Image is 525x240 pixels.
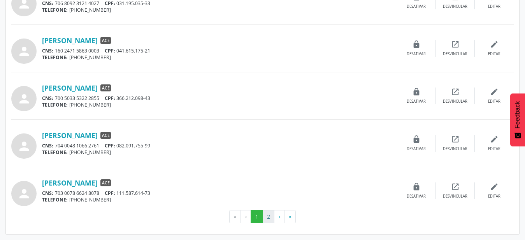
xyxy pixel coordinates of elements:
div: [PHONE_NUMBER] [42,102,397,108]
div: Desativar [407,99,426,104]
span: TELEFONE: [42,149,68,156]
i: edit [490,40,499,49]
span: TELEFONE: [42,7,68,13]
i: lock [412,88,421,96]
i: person [17,139,31,153]
div: Editar [488,4,500,9]
a: [PERSON_NAME] [42,179,98,187]
div: Desativar [407,146,426,152]
div: 704 0048 1066 2761 082.091.755-99 [42,142,397,149]
i: lock [412,182,421,191]
span: CNS: [42,190,53,196]
div: 703 0078 6624 8078 111.587.614-73 [42,190,397,196]
div: 160 2471 5863 0003 041.615.175-21 [42,47,397,54]
span: ACE [100,132,111,139]
i: person [17,187,31,201]
i: edit [490,135,499,144]
i: open_in_new [451,135,460,144]
span: TELEFONE: [42,102,68,108]
i: lock [412,135,421,144]
div: Desvincular [443,146,467,152]
div: [PHONE_NUMBER] [42,149,397,156]
a: [PERSON_NAME] [42,131,98,140]
div: Editar [488,51,500,57]
div: Editar [488,146,500,152]
span: TELEFONE: [42,54,68,61]
button: Go to next page [274,210,284,223]
i: person [17,92,31,106]
i: person [17,44,31,58]
span: CNS: [42,47,53,54]
i: open_in_new [451,40,460,49]
div: Desvincular [443,194,467,199]
div: [PHONE_NUMBER] [42,196,397,203]
div: Editar [488,99,500,104]
button: Feedback - Mostrar pesquisa [510,93,525,146]
i: edit [490,182,499,191]
div: Desvincular [443,4,467,9]
button: Go to page 2 [262,210,274,223]
i: open_in_new [451,182,460,191]
div: [PHONE_NUMBER] [42,7,397,13]
div: [PHONE_NUMBER] [42,54,397,61]
span: CPF: [105,190,115,196]
button: Go to page 1 [251,210,263,223]
span: CNS: [42,95,53,102]
span: TELEFONE: [42,196,68,203]
button: Go to last page [284,210,296,223]
div: Desvincular [443,99,467,104]
div: Desvincular [443,51,467,57]
div: 700 5033 5322 2855 366.212.098-43 [42,95,397,102]
a: [PERSON_NAME] [42,84,98,92]
i: lock [412,40,421,49]
div: Desativar [407,4,426,9]
span: CNS: [42,142,53,149]
span: CPF: [105,142,115,149]
i: open_in_new [451,88,460,96]
i: edit [490,88,499,96]
span: ACE [100,179,111,186]
div: Desativar [407,194,426,199]
span: ACE [100,84,111,91]
div: Desativar [407,51,426,57]
span: CPF: [105,47,115,54]
span: CPF: [105,95,115,102]
span: ACE [100,37,111,44]
div: Editar [488,194,500,199]
a: [PERSON_NAME] [42,36,98,45]
span: Feedback [514,101,521,128]
ul: Pagination [11,210,514,223]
